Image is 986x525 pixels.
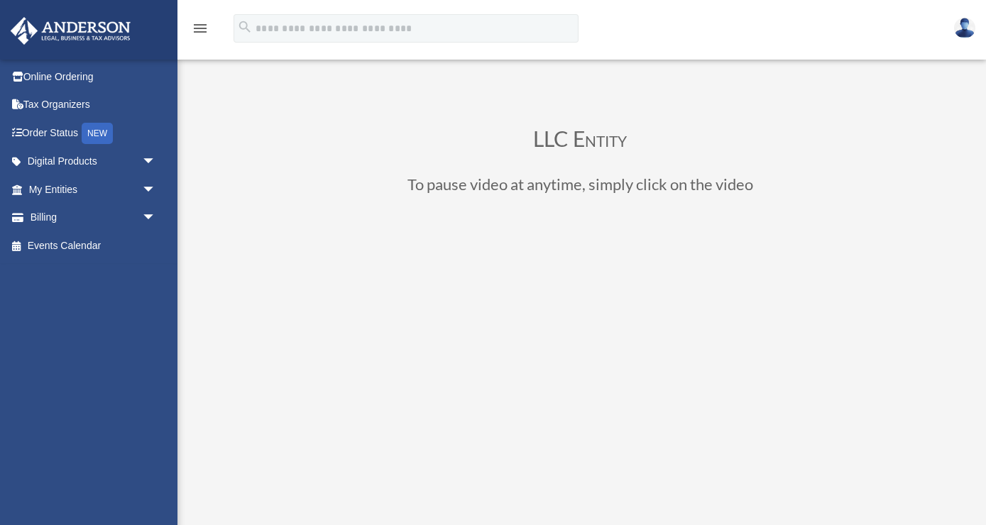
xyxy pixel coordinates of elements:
span: arrow_drop_down [142,175,170,204]
img: Anderson Advisors Platinum Portal [6,17,135,45]
img: User Pic [954,18,975,38]
i: search [237,19,253,35]
a: Tax Organizers [10,91,177,119]
a: Events Calendar [10,231,177,260]
a: Online Ordering [10,62,177,91]
h3: To pause video at anytime, simply click on the video [197,177,963,199]
a: Billingarrow_drop_down [10,204,177,232]
a: menu [192,25,209,37]
span: arrow_drop_down [142,148,170,177]
a: Order StatusNEW [10,118,177,148]
span: arrow_drop_down [142,204,170,233]
a: My Entitiesarrow_drop_down [10,175,177,204]
a: Digital Productsarrow_drop_down [10,148,177,176]
i: menu [192,20,209,37]
div: NEW [82,123,113,144]
h3: LLC Entity [197,128,963,156]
